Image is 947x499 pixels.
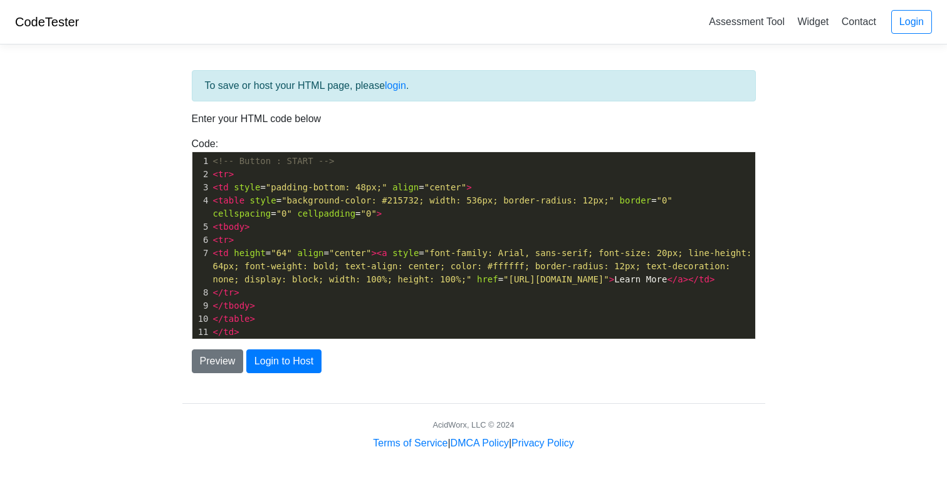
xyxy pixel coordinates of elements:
span: "64" [271,248,292,258]
div: To save or host your HTML page, please . [192,70,756,101]
span: cellpadding [297,208,355,219]
a: Privacy Policy [511,438,574,448]
span: </ [213,314,224,324]
span: > [609,274,614,284]
span: = = = = Learn More [213,248,757,284]
div: 11 [192,326,211,339]
div: 6 [192,234,211,247]
a: Assessment Tool [704,11,790,32]
span: style [392,248,419,258]
a: CodeTester [15,15,79,29]
span: style [234,182,260,192]
span: tbody [218,222,244,232]
span: = = [213,182,472,192]
span: </ [213,287,224,297]
span: > [377,208,382,219]
div: 2 [192,168,211,181]
span: align [297,248,323,258]
div: 5 [192,220,211,234]
span: > [244,222,249,232]
span: tr [223,287,234,297]
span: "center" [424,182,466,192]
span: tr [218,169,229,179]
span: tbody [223,301,249,311]
span: td [218,182,229,192]
span: border [620,195,652,205]
span: < [213,235,218,245]
span: style [250,195,276,205]
span: table [223,314,249,324]
div: 8 [192,286,211,299]
a: login [385,80,406,91]
button: Login to Host [246,349,322,373]
span: a [678,274,683,284]
span: < [213,169,218,179]
a: Terms of Service [373,438,447,448]
p: Enter your HTML code below [192,111,756,126]
span: table [218,195,244,205]
div: 3 [192,181,211,194]
span: </ [667,274,678,284]
span: td [218,248,229,258]
span: > [250,301,255,311]
div: AcidWorx, LLC © 2024 [432,419,514,431]
span: > [229,169,234,179]
span: ></ [683,274,699,284]
span: < [213,195,218,205]
a: Widget [792,11,834,32]
span: td [223,327,234,337]
span: td [699,274,709,284]
span: > [466,182,471,192]
span: "background-color: #215732; width: 536px; border-radius: 12px;" [281,195,614,205]
span: height [234,248,266,258]
span: </ [213,301,224,311]
a: Contact [837,11,881,32]
span: a [382,248,387,258]
span: "0" [361,208,377,219]
span: "0" [276,208,292,219]
span: "padding-bottom: 48px;" [266,182,387,192]
div: | | [373,436,573,451]
div: Code: [182,136,765,339]
span: = = = = [213,195,678,219]
span: <!-- Button : START --> [213,156,335,166]
span: > [709,274,714,284]
a: Login [891,10,932,34]
div: 9 [192,299,211,312]
span: "[URL][DOMAIN_NAME]" [503,274,609,284]
span: < [213,182,218,192]
span: align [392,182,419,192]
span: > [250,314,255,324]
span: < [213,222,218,232]
span: >< [371,248,382,258]
span: < [213,248,218,258]
span: tr [218,235,229,245]
div: 1 [192,155,211,168]
button: Preview [192,349,244,373]
span: "font-family: Arial, sans-serif; font-size: 20px; line-height: 64px; font-weight: bold; text-alig... [213,248,757,284]
span: "center" [329,248,371,258]
span: href [477,274,498,284]
div: 7 [192,247,211,260]
div: 10 [192,312,211,326]
span: </ [213,327,224,337]
span: > [229,235,234,245]
a: DMCA Policy [451,438,509,448]
div: 4 [192,194,211,207]
span: > [234,287,239,297]
span: cellspacing [213,208,271,219]
span: "0" [657,195,672,205]
span: > [234,327,239,337]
